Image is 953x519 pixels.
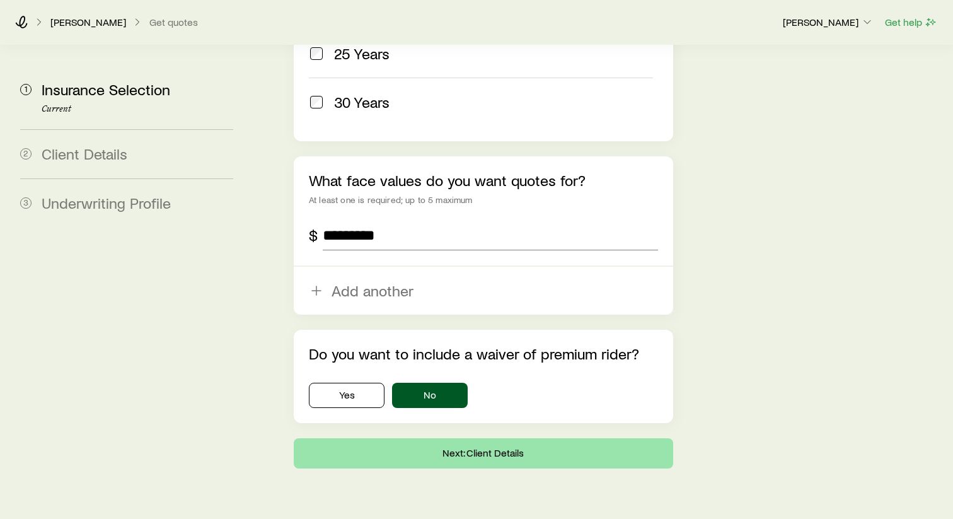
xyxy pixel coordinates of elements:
input: 30 Years [310,96,323,108]
p: [PERSON_NAME] [50,16,126,28]
button: Next: Client Details [294,438,673,469]
span: Underwriting Profile [42,194,171,212]
span: Insurance Selection [42,80,170,98]
button: [PERSON_NAME] [782,15,874,30]
div: $ [309,226,318,244]
p: Current [42,104,233,114]
input: 25 Years [310,47,323,60]
span: 2 [20,148,32,160]
button: Get help [884,15,938,30]
p: Do you want to include a waiver of premium rider? [309,345,658,363]
div: At least one is required; up to 5 maximum [309,195,658,205]
span: Client Details [42,144,127,163]
button: Yes [309,383,384,408]
button: No [392,383,468,408]
span: 1 [20,84,32,95]
label: What face values do you want quotes for? [309,171,586,189]
span: 25 Years [334,45,390,62]
button: Add another [294,267,673,315]
p: [PERSON_NAME] [783,16,874,28]
span: 30 Years [334,93,390,111]
button: Get quotes [149,16,199,28]
span: 3 [20,197,32,209]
